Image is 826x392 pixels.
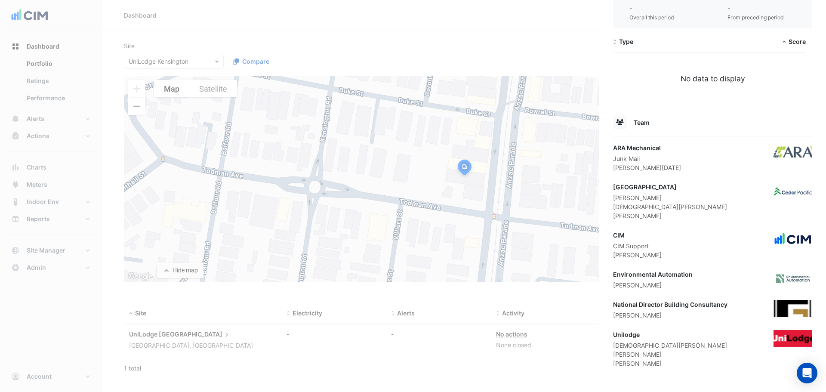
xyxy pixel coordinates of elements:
[613,163,681,172] div: [PERSON_NAME][DATE]
[613,154,681,163] div: Junk Mail
[613,300,727,309] div: National Director Building Consultancy
[613,73,812,84] div: No data to display
[774,270,812,287] img: Environmental Automation
[619,38,633,45] span: Type
[774,143,812,161] img: ARA Mechanical
[613,341,727,350] div: [DEMOGRAPHIC_DATA][PERSON_NAME]
[613,311,727,320] div: [PERSON_NAME]
[613,231,662,240] div: CIM
[727,14,784,22] div: From preceding period
[613,143,681,152] div: ARA Mechanical
[774,231,812,248] img: CIM
[613,359,727,368] div: [PERSON_NAME]
[613,211,727,220] div: [PERSON_NAME]
[774,182,812,200] img: Cedar Pacific
[774,300,812,317] img: National Director Building Consultancy
[613,193,727,202] div: [PERSON_NAME]
[613,350,727,359] div: [PERSON_NAME]
[613,182,727,191] div: [GEOGRAPHIC_DATA]
[613,202,727,211] div: [DEMOGRAPHIC_DATA][PERSON_NAME]
[613,270,693,279] div: Environmental Automation
[727,3,784,12] div: -
[629,3,674,12] div: -
[797,363,817,383] div: Open Intercom Messenger
[774,330,812,347] img: Unilodge
[634,119,650,126] span: Team
[789,38,806,45] span: Score
[613,330,727,339] div: Unilodge
[613,241,662,250] div: CIM Support
[613,281,693,290] div: [PERSON_NAME]
[613,250,662,259] div: [PERSON_NAME]
[629,14,674,22] div: Overall this period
